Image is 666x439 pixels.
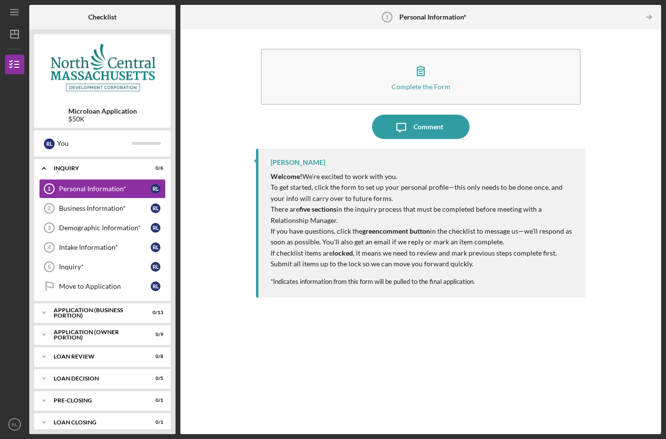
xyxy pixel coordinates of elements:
[48,186,51,192] tspan: 1
[54,398,139,403] div: PRE-CLOSING
[48,225,51,231] tspan: 3
[48,244,51,250] tspan: 4
[39,277,166,296] a: Move to ApplicationRL
[299,205,336,213] strong: five sections
[54,165,139,171] div: INQUIRY
[48,264,51,270] tspan: 5
[151,184,160,194] div: R L
[146,310,163,316] div: 0 / 13
[146,165,163,171] div: 0 / 6
[34,39,171,98] img: Product logo
[59,185,151,193] div: Personal Information*
[54,329,139,340] div: APPLICATION (OWNER PORTION)
[271,182,576,204] p: To get started, click the form to set up your personal profile—this only needs to be done once, a...
[362,227,379,235] strong: green
[146,419,163,425] div: 0 / 1
[54,354,139,359] div: LOAN REVIEW
[39,218,166,238] a: 3Demographic Information*RL
[386,14,389,20] tspan: 1
[88,13,117,21] b: Checklist
[151,281,160,291] div: R L
[57,135,132,152] div: You
[59,263,151,271] div: Inquiry*
[146,332,163,338] div: 0 / 9
[151,223,160,233] div: R L
[54,376,139,381] div: LOAN DECISION
[392,83,451,90] div: Complete the Form
[39,179,166,199] a: 1Personal Information*RL
[379,227,430,235] strong: comment button
[5,415,24,434] button: RL
[151,203,160,213] div: R L
[271,226,576,248] p: If you have questions, click the in the checklist to message us—we’ll respond as soon as possible...
[39,238,166,257] a: 4Intake Information*RL
[261,49,581,105] button: Complete the Form
[68,107,137,115] b: Microloan Application
[59,282,151,290] div: Move to Application
[146,398,163,403] div: 0 / 1
[399,13,467,21] b: Personal Information*
[271,278,475,285] span: *Indicates information from this form will be pulled to the final application.
[44,139,55,149] div: R L
[39,257,166,277] a: 5Inquiry*RL
[271,159,325,166] div: [PERSON_NAME]
[271,204,576,226] p: There are in the inquiry process that must be completed before meeting with a Relationship Manager.
[59,243,151,251] div: Intake Information*
[413,115,443,139] div: Comment
[146,376,163,381] div: 0 / 5
[271,248,576,270] p: If checklist items are , it means we need to review and mark previous steps complete first. Submi...
[59,224,151,232] div: Demographic Information*
[372,115,470,139] button: Comment
[151,242,160,252] div: R L
[68,115,137,123] div: $50K
[39,199,166,218] a: 2Business Information*RL
[151,262,160,272] div: R L
[271,171,576,182] p: We're excited to work with you.
[333,249,353,257] strong: locked
[48,205,51,211] tspan: 2
[54,419,139,425] div: LOAN CLOSING
[59,204,151,212] div: Business Information*
[146,354,163,359] div: 0 / 8
[54,307,139,319] div: APPLICATION (BUSINESS PORTION)
[12,422,18,427] text: RL
[271,172,302,180] strong: Welcome!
